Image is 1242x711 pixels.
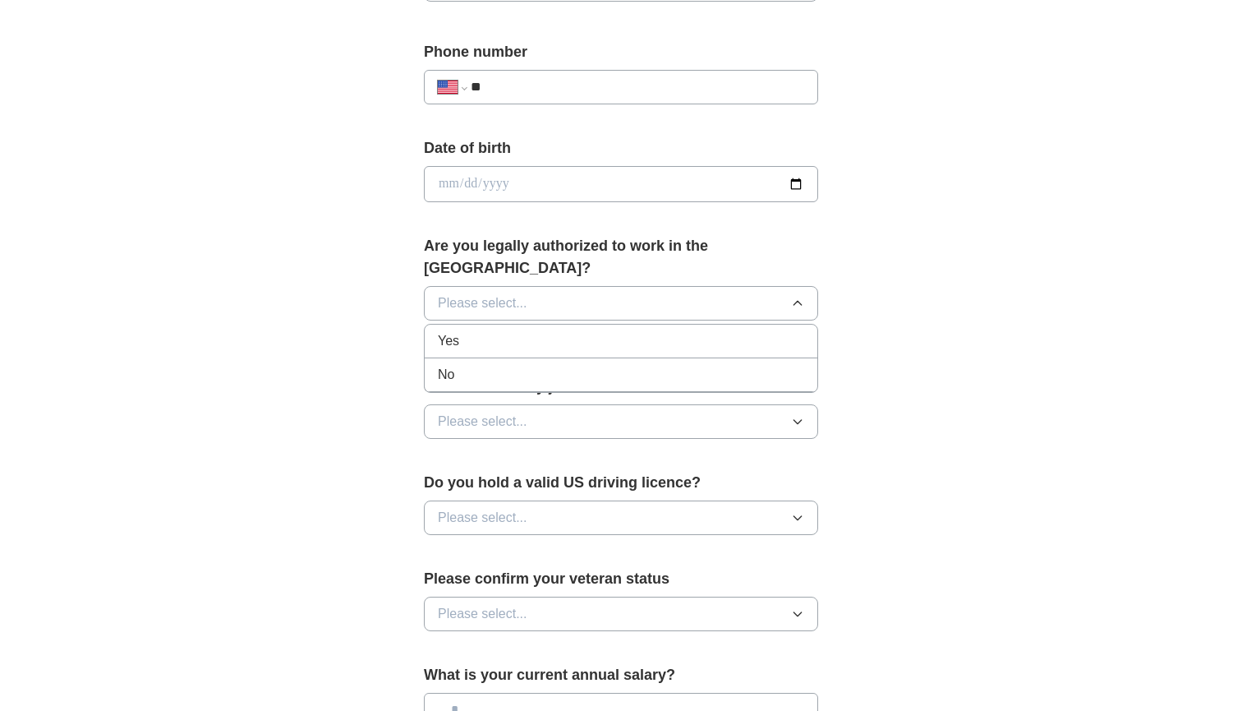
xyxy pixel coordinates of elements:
[438,293,527,313] span: Please select...
[424,472,818,494] label: Do you hold a valid US driving licence?
[438,604,527,624] span: Please select...
[438,412,527,432] span: Please select...
[424,501,818,535] button: Please select...
[438,365,454,385] span: No
[424,286,818,321] button: Please select...
[424,597,818,631] button: Please select...
[424,568,818,590] label: Please confirm your veteran status
[424,404,818,439] button: Please select...
[424,235,818,279] label: Are you legally authorized to work in the [GEOGRAPHIC_DATA]?
[424,664,818,686] label: What is your current annual salary?
[424,137,818,159] label: Date of birth
[438,508,527,528] span: Please select...
[424,41,818,63] label: Phone number
[438,331,459,351] span: Yes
